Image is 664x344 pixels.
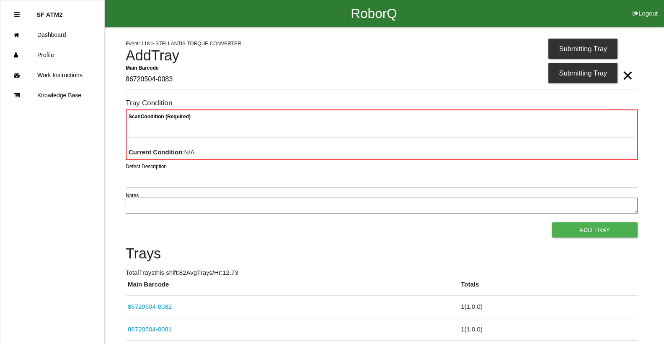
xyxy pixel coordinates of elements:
a: Work Instructions [0,65,104,85]
p: SF ATM2 [36,5,63,18]
th: Main Barcode [126,280,459,296]
b: Current Condition [129,149,182,156]
label: Defect Description [126,163,167,170]
td: 1 ( 1 , 0 , 0 ) [459,318,637,341]
p: Total Trays this shift: 82 Avg Trays /Hr: 12.73 [126,268,638,278]
h4: Trays [126,246,638,262]
span: : N/A [129,149,195,156]
a: Dashboard [0,25,104,45]
a: 86720504-0082 [128,303,172,310]
label: Notes [126,192,139,199]
a: Knowledge Base [0,85,104,105]
button: Add Tray [552,222,638,237]
a: 86720504-0081 [128,326,172,333]
b: Main Barcode [126,65,159,70]
h4: Add Tray [126,48,638,64]
div: Submitting Tray [548,63,617,83]
th: Totals [459,280,637,296]
td: 1 ( 1 , 0 , 0 ) [459,296,637,318]
span: Clear Input [622,59,633,76]
b: Scan Condition (Required) [129,114,191,120]
h6: Tray Condition [126,99,638,107]
div: Close [14,5,20,25]
div: Submitting Tray [548,39,617,59]
span: Event 1118 > STELLANTIS TORQUE CONVERTER [126,41,241,47]
a: Profile [0,45,104,65]
input: Required [126,70,638,89]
